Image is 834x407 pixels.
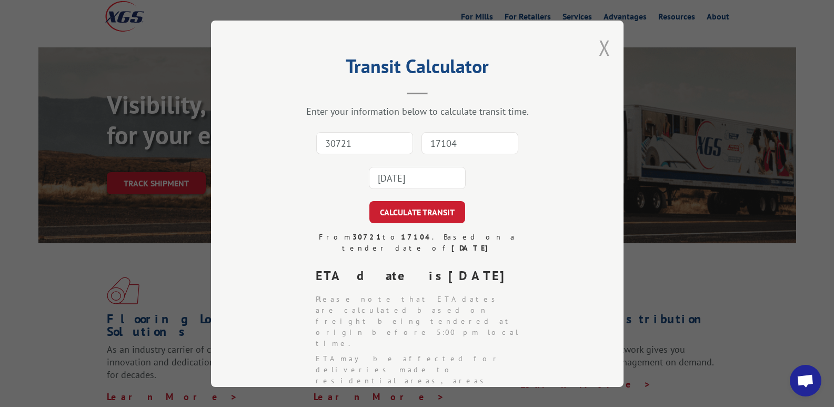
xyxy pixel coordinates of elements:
[790,365,821,396] div: Open chat
[352,232,382,242] strong: 30721
[316,266,527,285] div: ETA date is
[264,59,571,79] h2: Transit Calculator
[400,232,431,242] strong: 17104
[451,243,493,253] strong: [DATE]
[369,167,466,189] input: Tender Date
[316,294,527,349] li: Please note that ETA dates are calculated based on freight being tendered at origin before 5:00 p...
[316,132,413,154] input: Origin Zip
[307,232,527,254] div: From to . Based on a tender date of
[599,34,610,62] button: Close modal
[448,267,514,284] strong: [DATE]
[369,201,465,223] button: CALCULATE TRANSIT
[421,132,518,154] input: Dest. Zip
[264,105,571,117] div: Enter your information below to calculate transit time.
